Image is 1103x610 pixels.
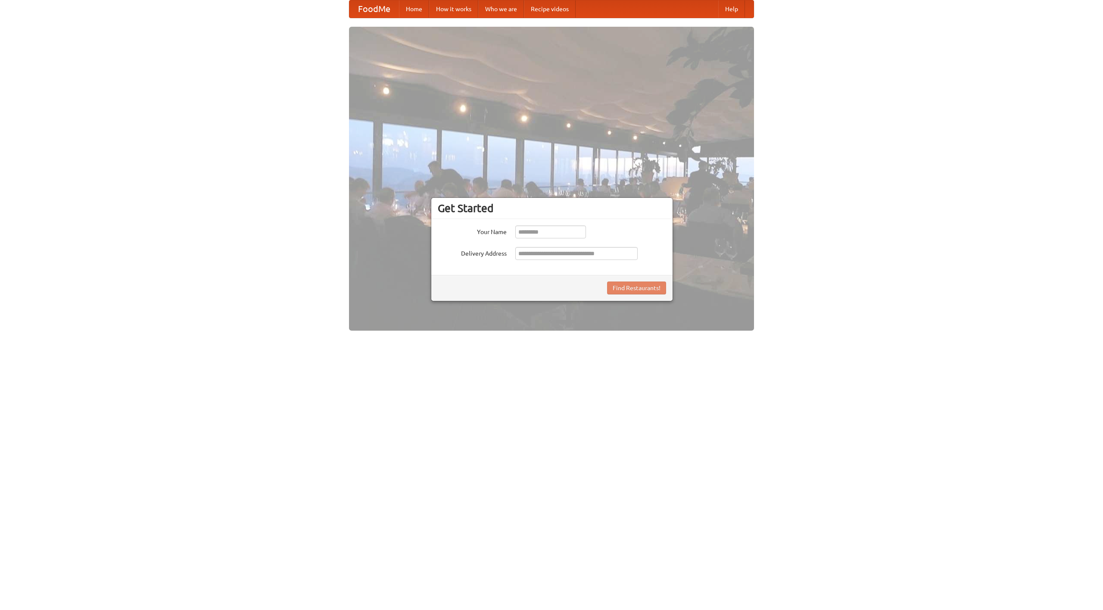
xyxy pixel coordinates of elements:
a: Help [718,0,745,18]
a: Recipe videos [524,0,576,18]
button: Find Restaurants! [607,282,666,294]
h3: Get Started [438,202,666,215]
label: Delivery Address [438,247,507,258]
a: Home [399,0,429,18]
a: FoodMe [349,0,399,18]
a: How it works [429,0,478,18]
a: Who we are [478,0,524,18]
label: Your Name [438,225,507,236]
